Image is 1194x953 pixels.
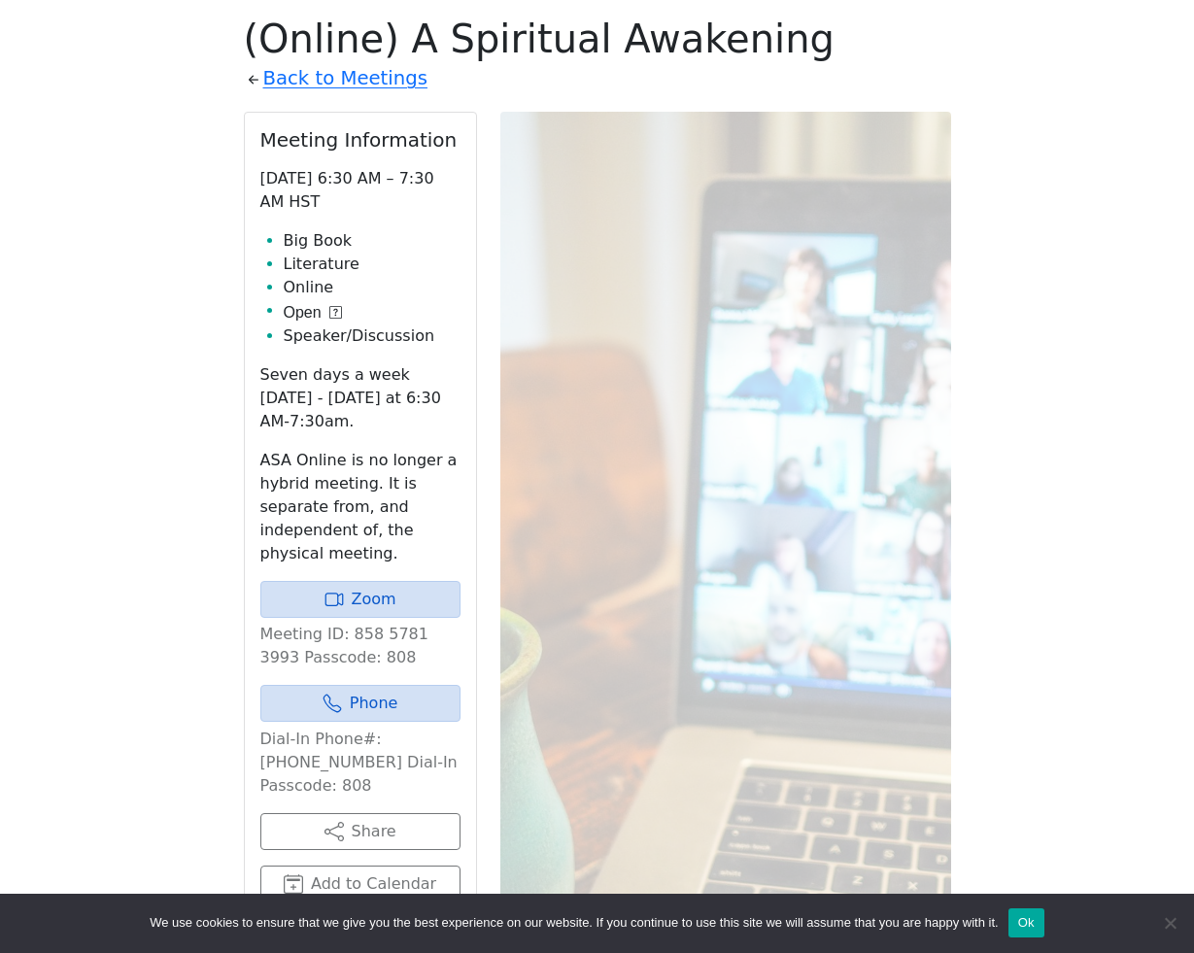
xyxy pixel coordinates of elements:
[260,866,461,902] button: Add to Calendar
[284,229,461,253] li: Big Book
[260,128,461,152] h2: Meeting Information
[260,167,461,214] p: [DATE] 6:30 AM – 7:30 AM HST
[263,62,427,95] a: Back to Meetings
[244,16,951,62] h1: (Online) A Spiritual Awakening
[260,685,461,722] a: Phone
[284,253,461,276] li: Literature
[284,301,322,324] span: Open
[260,623,461,669] p: Meeting ID: 858 5781 3993 Passcode: 808
[284,276,461,299] li: Online
[260,728,461,798] p: Dial-In Phone#: [PHONE_NUMBER] Dial-In Passcode: 808
[1160,913,1179,933] span: No
[284,301,342,324] button: Open
[260,363,461,433] p: Seven days a week [DATE] - [DATE] at 6:30 AM-7:30am.
[260,449,461,565] p: ASA Online is no longer a hybrid meeting. It is separate from, and independent of, the physical m...
[150,913,998,933] span: We use cookies to ensure that we give you the best experience on our website. If you continue to ...
[260,581,461,618] a: Zoom
[1008,908,1044,937] button: Ok
[284,324,461,348] li: Speaker/Discussion
[260,813,461,850] button: Share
